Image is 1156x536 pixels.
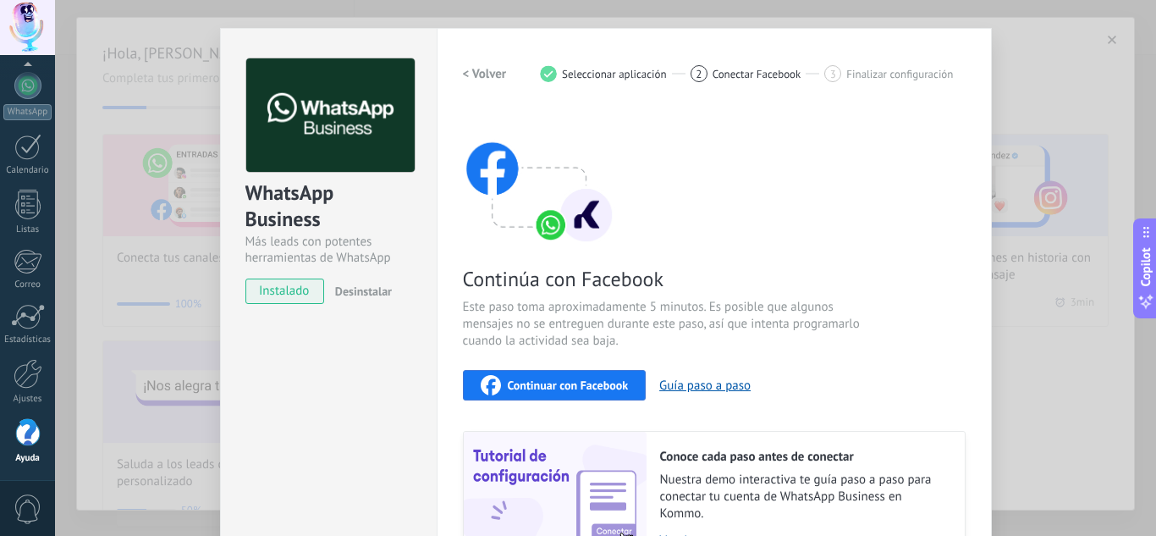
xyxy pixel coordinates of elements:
div: WhatsApp [3,104,52,120]
div: Más leads con potentes herramientas de WhatsApp [245,234,412,266]
span: Copilot [1137,247,1154,286]
span: 3 [830,67,836,81]
button: Desinstalar [328,279,392,304]
div: Calendario [3,165,52,176]
img: connect with facebook [463,109,615,245]
span: Seleccionar aplicación [562,68,667,80]
h2: Conoce cada paso antes de conectar [660,449,948,465]
span: Nuestra demo interactiva te guía paso a paso para conectar tu cuenta de WhatsApp Business en Kommo. [660,472,948,522]
span: Finalizar configuración [846,68,953,80]
div: WhatsApp Business [245,180,412,234]
div: Estadísticas [3,334,52,345]
span: 2 [696,67,702,81]
div: Correo [3,279,52,290]
h2: < Volver [463,66,507,82]
span: Conectar Facebook [713,68,801,80]
span: Continuar con Facebook [508,379,629,391]
span: Desinstalar [335,284,392,299]
span: instalado [246,279,323,304]
span: Continúa con Facebook [463,266,866,292]
img: logo_main.png [246,58,415,173]
div: Ayuda [3,453,52,464]
button: < Volver [463,58,507,89]
button: Guía paso a paso [659,378,751,394]
div: Ajustes [3,394,52,405]
span: Este paso toma aproximadamente 5 minutos. Es posible que algunos mensajes no se entreguen durante... [463,299,866,350]
button: Continuar con Facebook [463,370,647,401]
div: Listas [3,224,52,235]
